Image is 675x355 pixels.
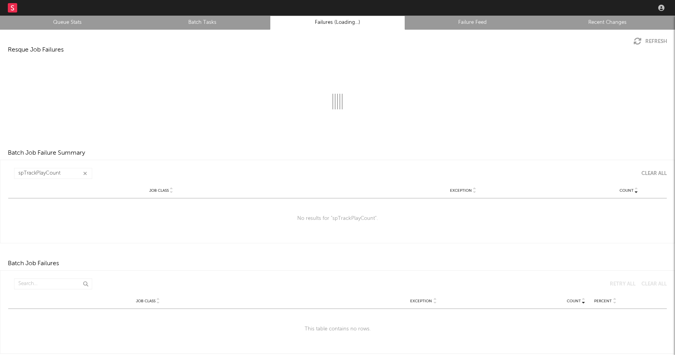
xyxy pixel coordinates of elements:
span: Job Class [136,299,155,303]
a: Batch Tasks [139,18,266,27]
div: This table contains no rows. [8,309,667,350]
div: Retry All [610,282,636,287]
div: Batch Job Failures [8,259,59,268]
div: Resque Job Failures [8,45,64,55]
div: Batch Job Failure Summary [8,148,85,158]
span: Exception [410,299,432,303]
button: Clear All [636,282,667,287]
span: Count [567,299,581,303]
a: Failures (Loading...) [274,18,401,27]
button: Retry All [604,282,636,287]
div: Clear All [641,282,667,287]
span: Job Class [149,188,169,193]
span: Percent [594,299,612,303]
a: Failure Feed [409,18,536,27]
div: Clear All [641,171,667,176]
input: Search... [14,168,92,179]
input: Search... [14,278,92,289]
a: Recent Changes [544,18,671,27]
span: Count [620,188,634,193]
button: Clear All [636,171,667,176]
button: Refresh [634,37,667,45]
span: Exception [450,188,472,193]
div: No results for " spTrackPlayCount ". [8,198,667,239]
a: Queue Stats [4,18,131,27]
